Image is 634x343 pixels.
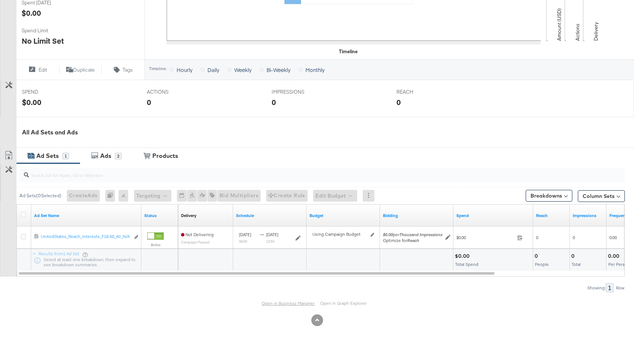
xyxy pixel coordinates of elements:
[152,152,178,160] div: Products
[305,66,325,73] span: Monthly
[239,239,247,243] sub: 08:00
[578,190,625,202] button: Column Sets
[536,213,567,219] a: The number of people your ad was served to.
[608,253,622,260] div: 0.00
[39,66,47,73] span: Edit
[606,283,613,292] div: 1
[59,65,102,74] button: Duplicate
[16,65,59,74] button: Edit
[272,97,276,108] div: 0
[181,232,214,237] span: Not Delivering
[407,238,419,243] em: Reach
[616,285,625,290] div: Row
[609,235,617,240] span: 0.00
[309,213,377,219] a: Shows the current budget of Ad Set.
[100,152,111,160] div: Ads
[34,213,138,219] a: Your Ad Set name.
[396,89,452,95] span: REACH
[115,153,122,159] div: 2
[41,234,130,241] a: UnitedStates_Reach_Interests_F18-50_All_N/A
[177,66,192,73] span: Hourly
[236,213,304,219] a: Shows when your Ad Set is scheduled to deliver.
[383,238,442,243] div: Optimize for
[571,253,577,260] div: 0
[239,232,251,237] span: [DATE]
[526,190,572,202] button: Breakdowns
[102,65,145,74] button: Tags
[181,213,196,219] a: Reflects the ability of your Ad Set to achieve delivery based on ad states, schedule and budget.
[22,89,77,95] span: SPEND
[144,213,175,219] a: Shows the current state of your Ad Set.
[181,213,196,219] div: Delivery
[312,231,369,237] div: Using Campaign Budget
[320,300,367,306] a: Open in Graph Explorer
[234,66,251,73] span: Weekly
[456,213,530,219] a: The total amount spent to date.
[147,97,151,108] div: 0
[267,66,290,73] span: Bi-Weekly
[455,261,478,267] span: Total Spend
[62,153,69,159] div: 1
[266,239,274,243] sub: 23:59
[572,261,581,267] span: Total
[266,232,278,237] span: [DATE]
[105,190,119,202] div: 0
[149,66,167,71] div: Timeline:
[22,97,41,108] div: $0.00
[73,66,95,73] span: Duplicate
[455,253,472,260] div: $0.00
[29,165,570,179] input: Search Ad Set Name, ID or Objective
[573,213,604,219] a: The number of times your ad was served. On mobile apps an ad is counted as served the first time ...
[36,152,59,160] div: Ad Sets
[22,27,77,34] span: Spend Limit
[22,8,41,18] div: $0.00
[456,235,514,240] span: $0.00
[396,97,401,108] div: 0
[207,66,219,73] span: Daily
[383,232,393,237] em: $0.00
[22,36,64,46] div: No Limit Set
[608,261,630,267] span: Per Person
[535,261,549,267] span: People
[22,128,634,137] div: All Ad Sets and Ads
[535,253,540,260] div: 0
[383,232,442,237] span: per
[19,192,61,199] div: Ad Sets ( 0 Selected)
[262,300,315,306] a: Open in Business Manager
[41,234,130,239] div: UnitedStates_Reach_Interests_F18-50_All_N/A
[383,213,450,219] a: Shows your bid and optimisation settings for this Ad Set.
[147,242,164,247] label: Active
[123,66,133,73] span: Tags
[536,235,538,240] span: 0
[587,285,606,290] div: Showing:
[181,240,210,244] sub: Campaign Paused
[573,235,575,240] span: 0
[147,89,202,95] span: ACTIONS
[399,232,442,237] em: Thousand Impressions
[272,89,327,95] span: IMPRESSIONS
